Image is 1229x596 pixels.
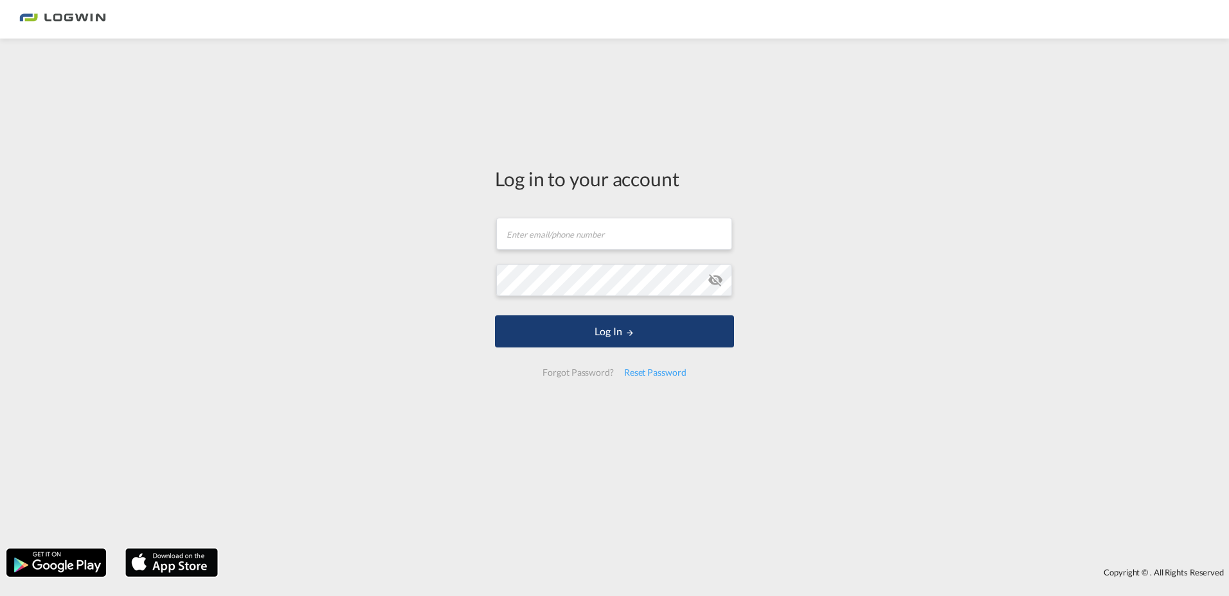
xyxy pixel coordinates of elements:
div: Copyright © . All Rights Reserved [224,561,1229,583]
div: Reset Password [619,361,692,384]
div: Forgot Password? [537,361,618,384]
img: bc73a0e0d8c111efacd525e4c8ad7d32.png [19,5,106,34]
div: Log in to your account [495,165,734,192]
input: Enter email/phone number [496,218,732,250]
md-icon: icon-eye-off [708,272,723,288]
button: LOGIN [495,315,734,347]
img: apple.png [124,547,219,578]
img: google.png [5,547,107,578]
